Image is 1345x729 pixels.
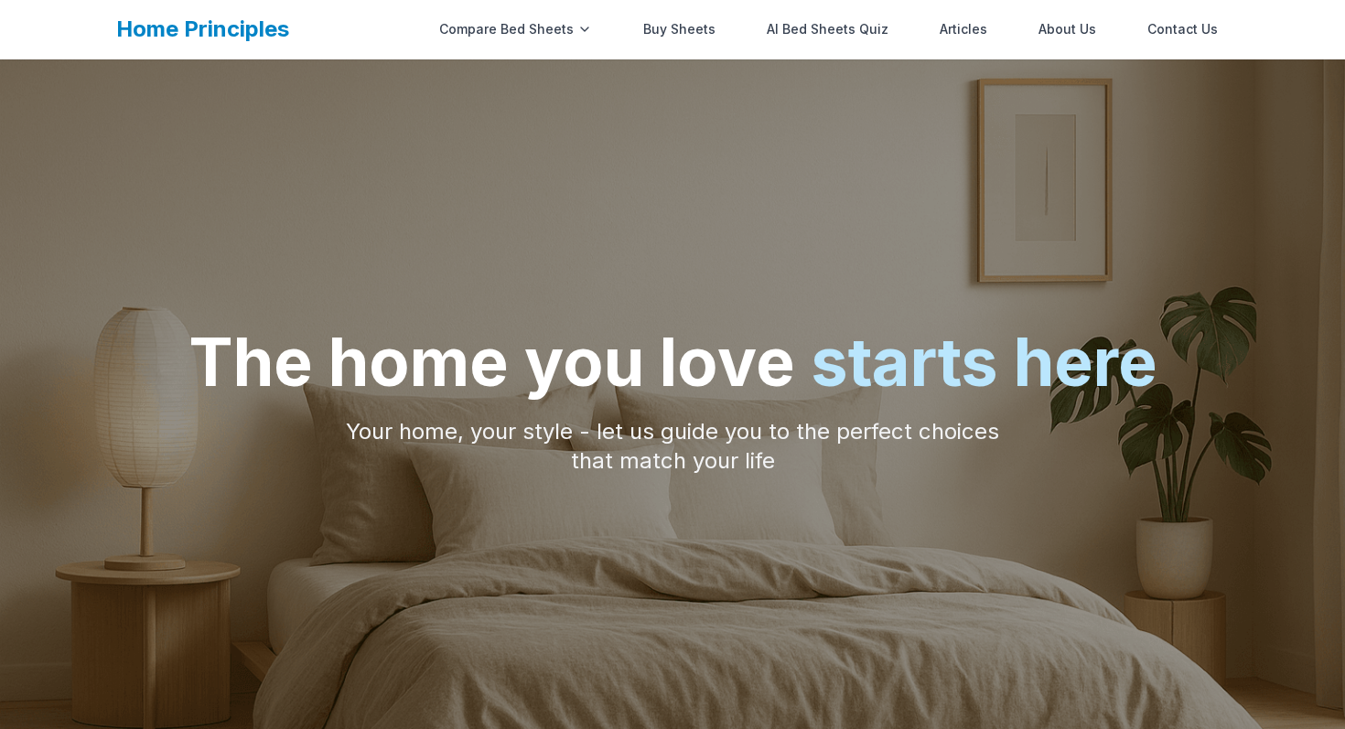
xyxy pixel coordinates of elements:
p: Your home, your style - let us guide you to the perfect choices that match your life [321,417,1024,476]
div: Compare Bed Sheets [428,11,603,48]
a: Contact Us [1136,11,1229,48]
h1: The home you love [188,329,1157,395]
a: About Us [1028,11,1107,48]
a: Articles [929,11,998,48]
a: Home Principles [116,16,289,42]
a: AI Bed Sheets Quiz [756,11,899,48]
a: Buy Sheets [632,11,726,48]
span: starts here [811,322,1157,402]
